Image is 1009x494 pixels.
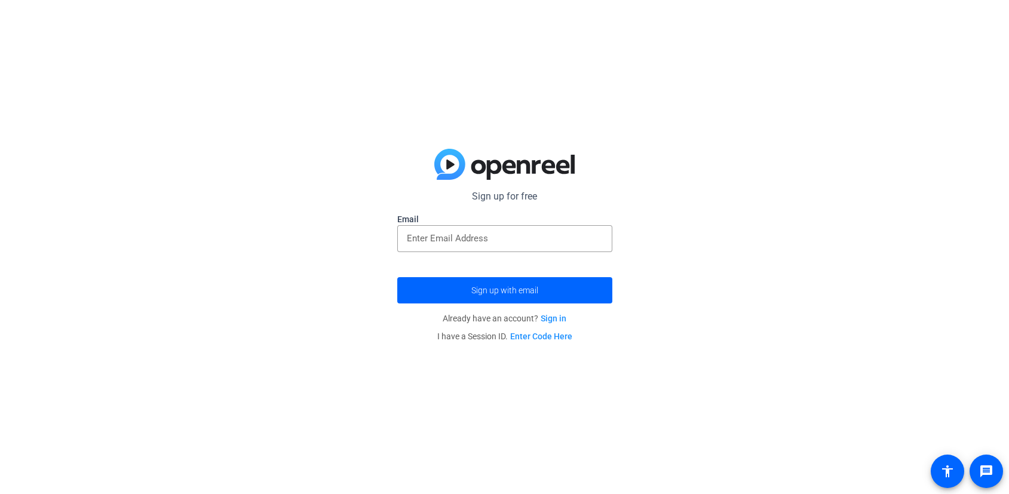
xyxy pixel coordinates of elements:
span: Already have an account? [443,314,566,323]
button: Sign up with email [397,277,612,303]
mat-icon: accessibility [940,464,955,478]
label: Email [397,213,612,225]
mat-icon: message [979,464,993,478]
a: Enter Code Here [510,332,572,341]
span: I have a Session ID. [437,332,572,341]
a: Sign in [541,314,566,323]
input: Enter Email Address [407,231,603,246]
img: blue-gradient.svg [434,149,575,180]
p: Sign up for free [397,189,612,204]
